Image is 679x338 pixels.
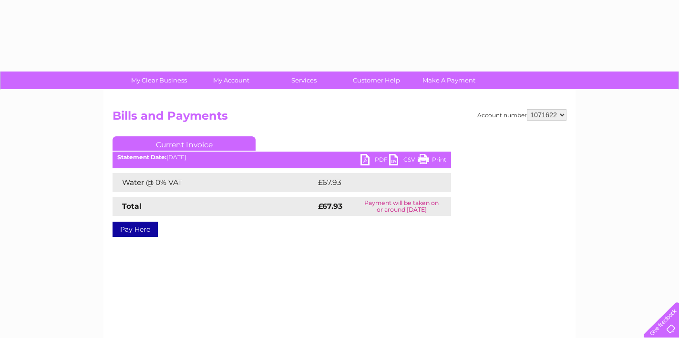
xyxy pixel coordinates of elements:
a: Current Invoice [113,136,256,151]
a: Customer Help [337,72,416,89]
h2: Bills and Payments [113,109,566,127]
a: My Clear Business [120,72,198,89]
td: Water @ 0% VAT [113,173,316,192]
a: My Account [192,72,271,89]
a: Print [418,154,446,168]
a: PDF [360,154,389,168]
td: £67.93 [316,173,432,192]
a: Pay Here [113,222,158,237]
td: Payment will be taken on or around [DATE] [352,197,451,216]
strong: £67.93 [318,202,342,211]
a: CSV [389,154,418,168]
b: Statement Date: [117,154,166,161]
div: [DATE] [113,154,451,161]
strong: Total [122,202,142,211]
div: Account number [477,109,566,121]
a: Make A Payment [410,72,488,89]
a: Services [265,72,343,89]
